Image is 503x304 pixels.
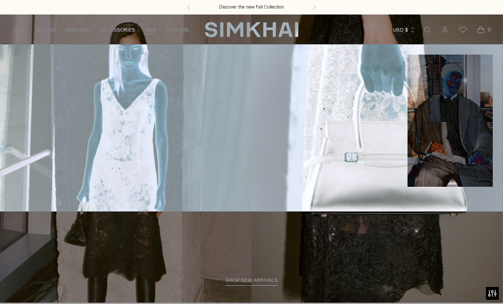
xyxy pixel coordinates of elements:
a: Discover the new Fall Collection [219,4,284,11]
a: ACCESSORIES [99,20,135,39]
a: Open cart modal [472,21,489,38]
a: EXPLORE [167,20,189,39]
a: WOMEN [36,20,55,39]
a: Wishlist [454,21,471,38]
a: Go to the account page [437,21,454,38]
span: 0 [485,26,493,33]
button: USD $ [393,20,416,39]
a: DRESSES [66,20,89,39]
a: SIMKHAI [205,21,298,38]
a: NEW [14,20,26,39]
a: MEN [145,20,156,39]
a: Open search modal [419,21,436,38]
